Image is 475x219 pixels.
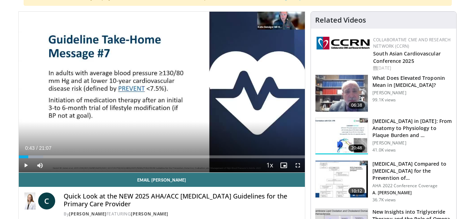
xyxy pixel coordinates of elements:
a: [PERSON_NAME] [131,211,168,217]
a: 10:12 [MEDICAL_DATA] Compared to [MEDICAL_DATA] for the Prevention of… AHA 2022 Conference Covera... [315,160,452,203]
h3: [MEDICAL_DATA] Compared to [MEDICAL_DATA] for the Prevention of… [372,160,452,182]
h4: Related Videos [315,16,366,24]
button: Fullscreen [291,158,305,172]
p: [PERSON_NAME] [372,90,452,96]
h3: What Does Elevated Troponin Mean in [MEDICAL_DATA]? [372,75,452,89]
a: C [38,193,55,209]
p: [PERSON_NAME] [372,140,452,146]
img: a04ee3ba-8487-4636-b0fb-5e8d268f3737.png.150x105_q85_autocrop_double_scale_upscale_version-0.2.png [317,37,370,49]
a: [PERSON_NAME] [69,211,106,217]
button: Play [19,158,33,172]
span: / [36,145,38,151]
p: AHA 2022 Conference Coverage [372,183,452,189]
div: By FEATURING [64,211,299,217]
span: 0:43 [25,145,35,151]
p: 36.7K views [372,197,396,203]
button: Playback Rate [262,158,277,172]
h3: [MEDICAL_DATA] in [DATE]: From Anatomy to Physiology to Plaque Burden and … [372,118,452,139]
a: South Asian Cardiovascular Conference 2025 [373,50,441,64]
span: 20:48 [348,144,365,152]
button: Mute [33,158,47,172]
img: 823da73b-7a00-425d-bb7f-45c8b03b10c3.150x105_q85_crop-smart_upscale.jpg [315,118,368,155]
p: A. [PERSON_NAME] [372,190,452,196]
span: 21:07 [39,145,51,151]
img: Dr. Catherine P. Benziger [24,193,36,209]
button: Enable picture-in-picture mode [277,158,291,172]
video-js: Video Player [19,12,305,173]
img: 7c0f9b53-1609-4588-8498-7cac8464d722.150x105_q85_crop-smart_upscale.jpg [315,161,368,197]
div: [DATE] [373,65,451,71]
a: Collaborative CME and Research Network (CCRN) [373,37,451,49]
span: 10:12 [348,188,365,195]
span: 06:38 [348,102,365,109]
a: 06:38 What Does Elevated Troponin Mean in [MEDICAL_DATA]? [PERSON_NAME] 99.1K views [315,75,452,112]
p: 99.1K views [372,97,396,103]
img: 98daf78a-1d22-4ebe-927e-10afe95ffd94.150x105_q85_crop-smart_upscale.jpg [315,75,368,112]
h4: Quick Look at the NEW 2025 AHA/ACC [MEDICAL_DATA] Guidelines for the Primary Care Provider [64,193,299,208]
a: Email [PERSON_NAME] [19,173,305,187]
div: Progress Bar [19,155,305,158]
a: 20:48 [MEDICAL_DATA] in [DATE]: From Anatomy to Physiology to Plaque Burden and … [PERSON_NAME] 4... [315,118,452,155]
p: 41.0K views [372,147,396,153]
